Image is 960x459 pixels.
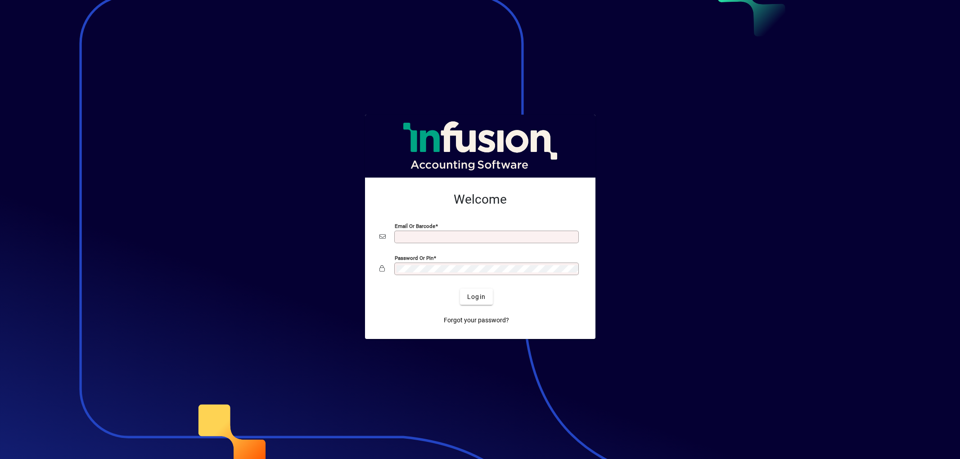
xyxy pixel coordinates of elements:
[395,223,435,229] mat-label: Email or Barcode
[440,312,513,328] a: Forgot your password?
[460,289,493,305] button: Login
[379,192,581,207] h2: Welcome
[444,316,509,325] span: Forgot your password?
[395,255,433,261] mat-label: Password or Pin
[467,292,486,302] span: Login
